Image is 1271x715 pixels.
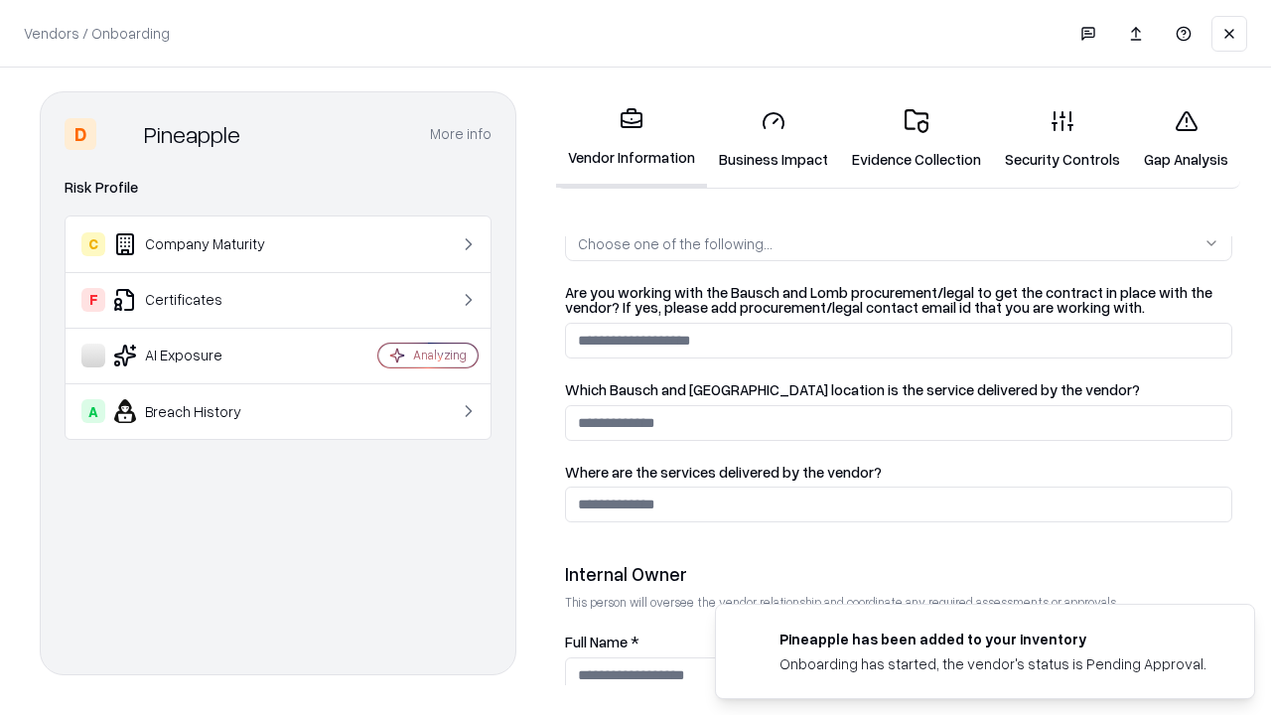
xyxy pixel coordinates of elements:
[740,629,764,652] img: pineappleenergy.com
[840,93,993,186] a: Evidence Collection
[578,233,773,254] div: Choose one of the following...
[144,118,240,150] div: Pineapple
[779,653,1206,674] div: Onboarding has started, the vendor's status is Pending Approval.
[81,399,105,423] div: A
[779,629,1206,649] div: Pineapple has been added to your inventory
[707,93,840,186] a: Business Impact
[65,176,492,200] div: Risk Profile
[565,382,1232,397] label: Which Bausch and [GEOGRAPHIC_DATA] location is the service delivered by the vendor?
[81,232,105,256] div: C
[81,288,105,312] div: F
[565,225,1232,261] button: Choose one of the following...
[81,399,319,423] div: Breach History
[565,594,1232,611] p: This person will oversee the vendor relationship and coordinate any required assessments or appro...
[565,635,1232,649] label: Full Name *
[430,116,492,152] button: More info
[565,562,1232,586] div: Internal Owner
[565,285,1232,315] label: Are you working with the Bausch and Lomb procurement/legal to get the contract in place with the ...
[413,347,467,363] div: Analyzing
[1132,93,1240,186] a: Gap Analysis
[81,288,319,312] div: Certificates
[993,93,1132,186] a: Security Controls
[24,23,170,44] p: Vendors / Onboarding
[556,91,707,188] a: Vendor Information
[81,232,319,256] div: Company Maturity
[565,465,1232,480] label: Where are the services delivered by the vendor?
[81,344,319,367] div: AI Exposure
[65,118,96,150] div: D
[104,118,136,150] img: Pineapple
